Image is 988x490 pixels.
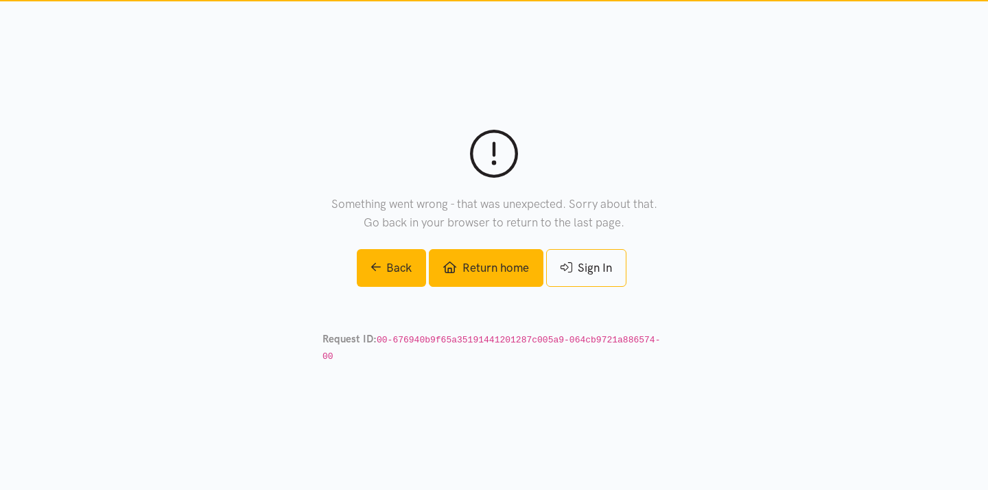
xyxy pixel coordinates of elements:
a: Sign In [546,249,626,287]
strong: Request ID: [322,333,377,345]
code: 00-676940b9f65a35191441201287c005a9-064cb9721a886574-00 [322,335,660,362]
a: Back [357,249,427,287]
a: Return home [429,249,543,287]
p: Something went wrong - that was unexpected. Sorry about that. Go back in your browser to return t... [322,195,666,232]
